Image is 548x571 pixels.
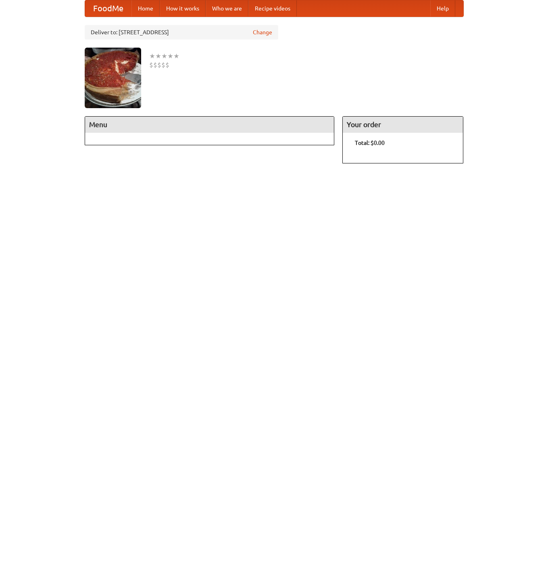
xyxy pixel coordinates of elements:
li: ★ [161,52,167,61]
h4: Your order [343,117,463,133]
img: angular.jpg [85,48,141,108]
li: $ [149,61,153,69]
h4: Menu [85,117,334,133]
li: ★ [149,52,155,61]
li: ★ [167,52,173,61]
b: Total: $0.00 [355,140,385,146]
a: Help [430,0,455,17]
a: Home [131,0,160,17]
li: $ [153,61,157,69]
div: Deliver to: [STREET_ADDRESS] [85,25,278,40]
li: $ [157,61,161,69]
li: $ [165,61,169,69]
li: ★ [155,52,161,61]
a: Who we are [206,0,248,17]
a: Change [253,28,272,36]
li: $ [161,61,165,69]
a: Recipe videos [248,0,297,17]
li: ★ [173,52,179,61]
a: How it works [160,0,206,17]
a: FoodMe [85,0,131,17]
